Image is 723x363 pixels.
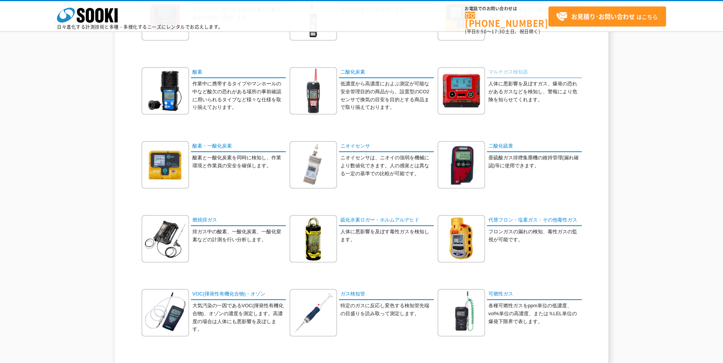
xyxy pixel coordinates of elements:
strong: お見積り･お問い合わせ [571,12,635,21]
a: 代替フロン・塩素ガス・その他毒性ガス [487,215,582,226]
img: 二酸化硫黄 [438,141,485,189]
img: 燃焼排ガス [142,215,189,262]
p: 各種可燃性ガスをppm単位の低濃度、vol%単位の高濃度、または％LEL単位の爆発下限界で表します。 [488,302,582,325]
a: 酸素・一酸化炭素 [191,141,286,152]
span: 17:30 [491,28,505,35]
a: ニオイセンサ [339,141,434,152]
a: 硫化水素ロガー・ホルムアルデヒド [339,215,434,226]
img: 硫化水素ロガー・ホルムアルデヒド [290,215,337,262]
span: はこちら [556,11,658,22]
a: 二酸化硫黄 [487,141,582,152]
img: VOC(揮発性有機化合物)・オゾン [142,289,189,336]
p: 酸素と一酸化炭素を同時に検知し、作業環境と作業員の安全を確保します。 [192,154,286,170]
span: お電話でのお問い合わせは [465,6,548,11]
img: 酸素 [142,67,189,115]
a: 可燃性ガス [487,289,582,300]
img: 酸素・一酸化炭素 [142,141,189,189]
p: 特定のガスに反応し変色する検知管先端の目盛りを読み取って測定します。 [340,302,434,318]
a: ガス検知管 [339,289,434,300]
p: 作業中に携帯するタイプやマンホールの中など酸欠の恐れがある場所の事前確認に用いられるタイプなど様々な仕様を取り揃えております。 [192,80,286,112]
p: 亜硫酸ガス排煙集塵機の維持管理(漏れ確認)等に使用できます。 [488,154,582,170]
img: ニオイセンサ [290,141,337,189]
a: VOC(揮発性有機化合物)・オゾン [191,289,286,300]
img: マルチガス検知器 [438,67,485,115]
a: マルチガス検知器 [487,67,582,78]
p: ニオイセンサは、ニオイの強弱を機械により数値化できます。人の感覚とは異なる一定の基準での比較が可能です。 [340,154,434,178]
p: 低濃度から高濃度におよぶ測定が可能な安全管理目的の商品から、設置型のCO2センサで換気の目安を目的とする商品まで取り揃えております。 [340,80,434,112]
a: 二酸化炭素 [339,67,434,78]
img: 可燃性ガス [438,289,485,336]
p: フロンガスの漏れの検知、毒性ガスの監視が可能です。 [488,228,582,244]
p: 日々進化する計測技術と多種・多様化するニーズにレンタルでお応えします。 [57,25,223,29]
p: 人体に悪影響を及ぼす毒性ガスを検知します。 [340,228,434,244]
a: [PHONE_NUMBER] [465,12,548,27]
a: お見積り･お問い合わせはこちら [548,6,666,27]
img: 代替フロン・塩素ガス・その他毒性ガス [438,215,485,262]
a: 酸素 [191,67,286,78]
p: 排ガス中の酸素、一酸化炭素、一酸化窒素などの計測を行い分析します。 [192,228,286,244]
p: 人体に悪影響を及ぼすガス、爆発の恐れがあるガスなどを検知し、警報により危険を知らせてくれます。 [488,80,582,104]
img: ガス検知管 [290,289,337,336]
img: 二酸化炭素 [290,67,337,115]
span: 8:50 [476,28,487,35]
p: 大気汚染の一因であるVOC(揮発性有機化合物)、オゾンの濃度を測定します。高濃度の場合は人体にも悪影響を及ぼします。 [192,302,286,333]
span: (平日 ～ 土日、祝日除く) [465,28,540,35]
a: 燃焼排ガス [191,215,286,226]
